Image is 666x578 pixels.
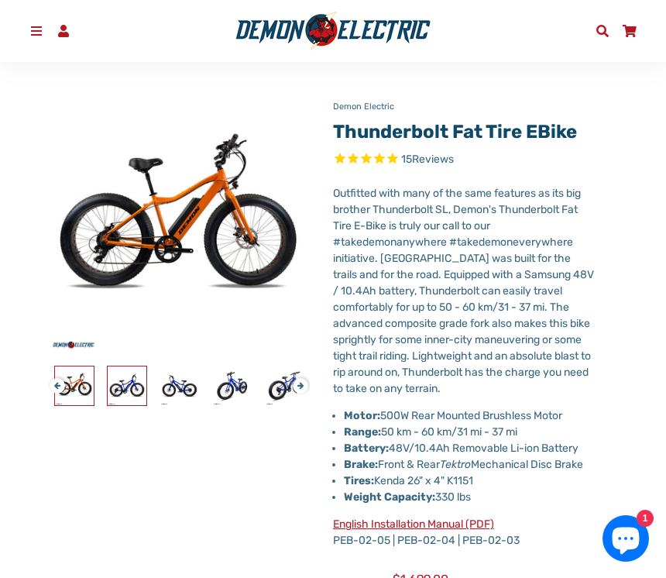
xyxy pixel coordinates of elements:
p: Demon Electric [333,101,596,114]
li: 330 lbs [344,489,596,505]
span: Rated 4.8 out of 5 stars 15 reviews [333,151,596,169]
inbox-online-store-chat: Shopify online store chat [598,515,654,566]
strong: Tires: [344,474,374,487]
img: Thunderbolt Fat Tire eBike - Demon Electric [266,366,304,405]
button: Next [293,370,302,388]
a: Thunderbolt Fat Tire eBike [333,121,577,143]
img: Thunderbolt Fat Tire eBike - Demon Electric [213,366,252,405]
img: Thunderbolt Fat Tire eBike - Demon Electric [108,366,146,405]
strong: Brake: [344,458,378,471]
li: 500W Rear Mounted Brushless Motor [344,408,596,424]
strong: Range: [344,425,381,439]
span: Outfitted with many of the same features as its big brother Thunderbolt SL, Demon's Thunderbolt F... [333,187,594,395]
img: Thunderbolt Fat Tire eBike - Demon Electric [55,366,94,405]
li: 50 km - 60 km/31 mi - 37 mi [344,424,596,440]
li: 48V/10.4Ah Removable Li-ion Battery [344,440,596,456]
strong: Motor: [344,409,380,422]
p: PEB-02-05 | PEB-02-04 | PEB-02-03 [333,516,596,549]
img: Demon Electric logo [230,11,436,51]
span: Reviews [412,153,454,166]
strong: Battery: [344,442,389,455]
li: Front & Rear Mechanical Disc Brake [344,456,596,473]
button: Previous [50,370,59,388]
a: English Installation Manual (PDF) [333,518,494,531]
span: 15 reviews [401,153,454,166]
img: Thunderbolt Fat Tire eBike - Demon Electric [160,366,199,405]
em: Tektro [440,458,471,471]
li: Kenda 26" x 4" K1151 [344,473,596,489]
strong: Weight Capacity: [344,490,435,504]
